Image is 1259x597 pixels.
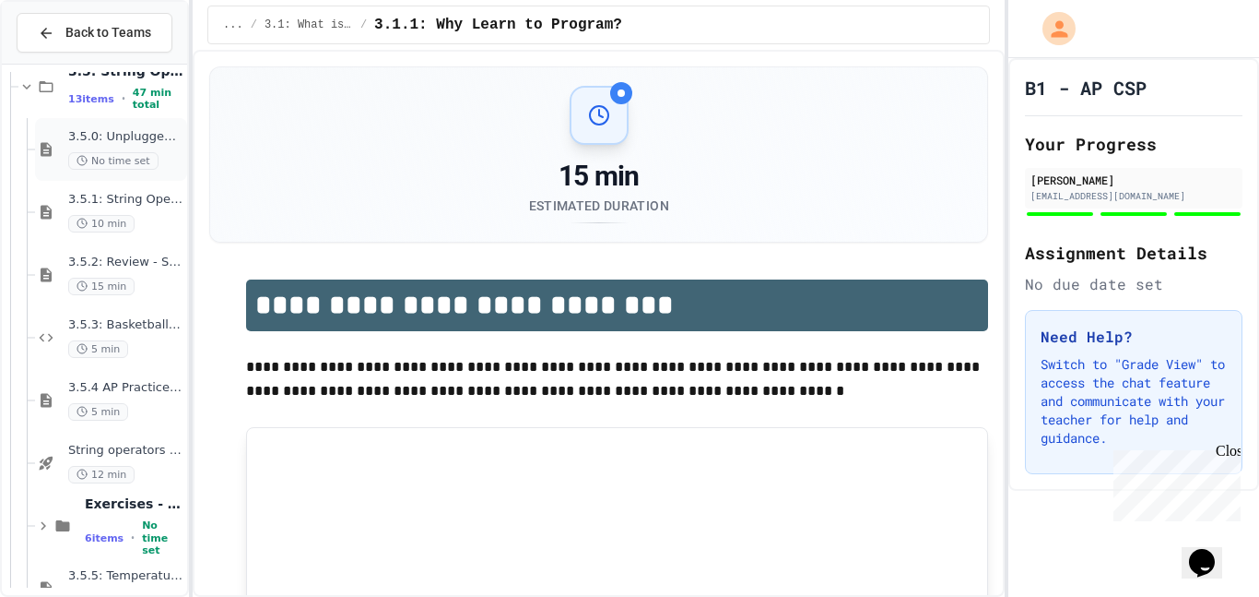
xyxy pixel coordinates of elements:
[1030,189,1237,203] div: [EMAIL_ADDRESS][DOMAIN_NAME]
[68,215,135,233] span: 10 min
[1025,131,1242,157] h2: Your Progress
[68,129,183,145] span: 3.5.0: Unplugged Activity - String Operators
[1041,326,1227,348] h3: Need Help?
[68,443,183,459] span: String operators - Quiz
[1182,523,1241,579] iframe: chat widget
[1041,355,1227,448] p: Switch to "Grade View" to access the chat feature and communicate with your teacher for help and ...
[85,496,183,512] span: Exercises - String Operators
[360,18,367,32] span: /
[251,18,257,32] span: /
[1030,172,1237,188] div: [PERSON_NAME]
[1106,443,1241,521] iframe: chat widget
[68,317,183,333] span: 3.5.3: Basketballs and Footballs
[374,14,622,36] span: 3.1.1: Why Learn to Program?
[68,255,183,270] span: 3.5.2: Review - String Operators
[122,91,125,106] span: •
[1023,7,1080,50] div: My Account
[68,466,135,484] span: 12 min
[1025,273,1242,295] div: No due date set
[1025,75,1147,101] h1: B1 - AP CSP
[1025,240,1242,266] h2: Assignment Details
[68,192,183,208] span: 3.5.1: String Operators
[17,13,172,53] button: Back to Teams
[65,23,151,42] span: Back to Teams
[68,403,128,421] span: 5 min
[85,532,124,544] span: 6 items
[7,7,127,117] div: Chat with us now!Close
[265,18,353,32] span: 3.1: What is Code?
[529,160,669,193] div: 15 min
[142,519,183,556] span: No time set
[68,93,114,105] span: 13 items
[68,152,159,170] span: No time set
[223,18,243,32] span: ...
[68,340,128,358] span: 5 min
[133,87,183,111] span: 47 min total
[68,380,183,396] span: 3.5.4 AP Practice - String Manipulation
[68,568,183,584] span: 3.5.5: Temperature Check - Exit Ticket
[68,278,135,295] span: 15 min
[131,531,135,545] span: •
[529,197,669,215] div: Estimated Duration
